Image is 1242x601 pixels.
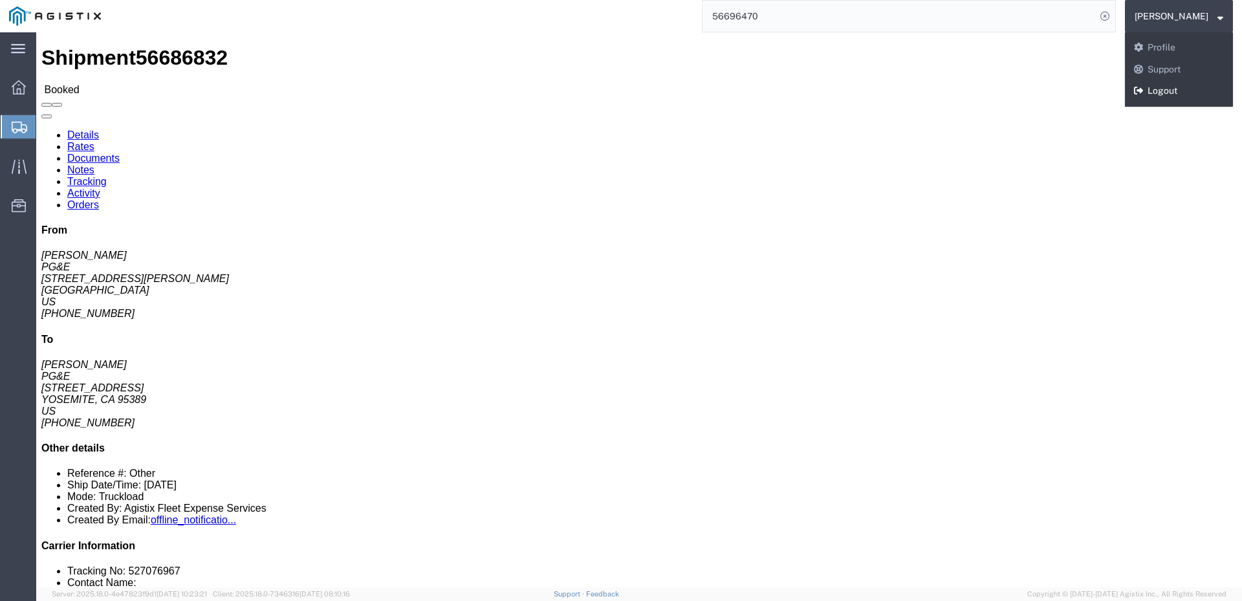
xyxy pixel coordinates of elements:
[1134,8,1224,24] button: [PERSON_NAME]
[300,590,350,598] span: [DATE] 08:10:16
[36,32,1242,587] iframe: FS Legacy Container
[586,590,619,598] a: Feedback
[52,590,207,598] span: Server: 2025.18.0-4e47823f9d1
[1125,37,1233,59] a: Profile
[213,590,350,598] span: Client: 2025.18.0-7346316
[554,590,586,598] a: Support
[1027,589,1226,600] span: Copyright © [DATE]-[DATE] Agistix Inc., All Rights Reserved
[1125,80,1233,102] a: Logout
[157,590,207,598] span: [DATE] 10:23:21
[703,1,1096,32] input: Search for shipment number, reference number
[1135,9,1208,23] span: Joe Torres
[1125,59,1233,81] a: Support
[9,6,101,26] img: logo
